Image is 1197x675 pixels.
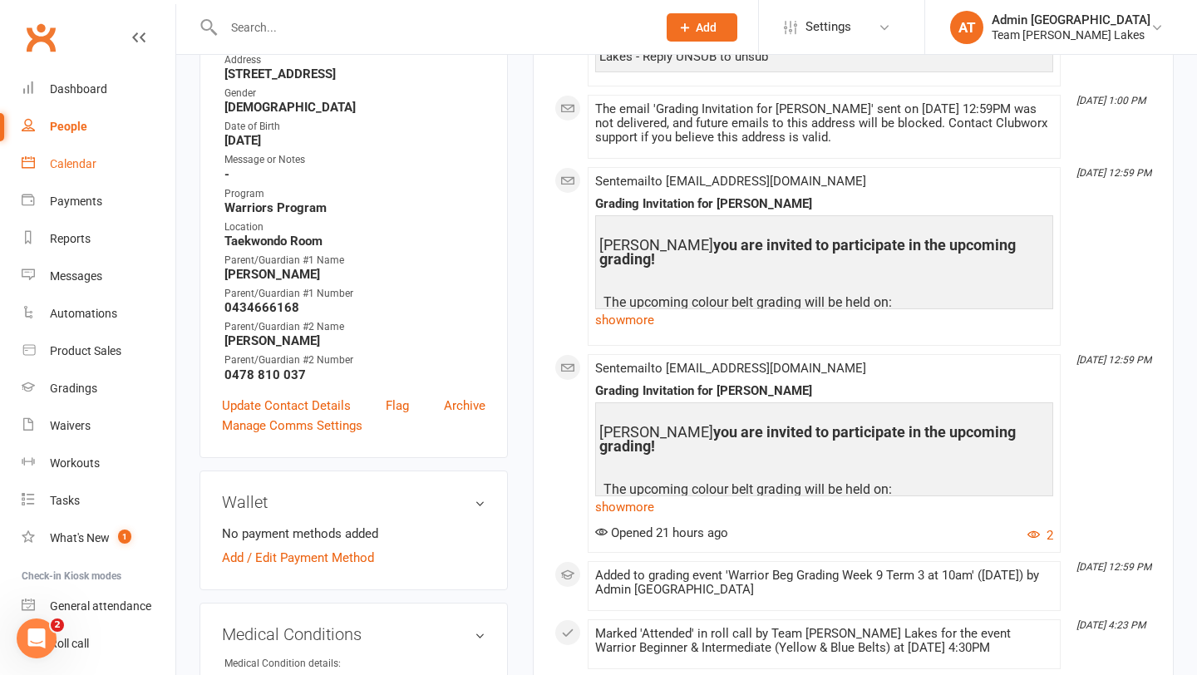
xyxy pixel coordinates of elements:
[696,21,717,34] span: Add
[595,525,728,540] span: Opened 21 hours ago
[50,382,97,395] div: Gradings
[224,234,485,249] strong: Taekwondo Room
[22,407,175,445] a: Waivers
[22,295,175,333] a: Automations
[50,494,80,507] div: Tasks
[22,370,175,407] a: Gradings
[50,599,151,613] div: General attendance
[50,344,121,357] div: Product Sales
[224,219,485,235] div: Location
[224,267,485,282] strong: [PERSON_NAME]
[22,482,175,520] a: Tasks
[22,108,175,145] a: People
[1076,619,1145,631] i: [DATE] 4:23 PM
[222,493,485,511] h3: Wallet
[50,195,102,208] div: Payments
[224,352,485,368] div: Parent/Guardian #2 Number
[50,456,100,470] div: Workouts
[22,71,175,108] a: Dashboard
[444,396,485,416] a: Archive
[50,157,96,170] div: Calendar
[595,495,1053,519] a: show more
[224,253,485,269] div: Parent/Guardian #1 Name
[224,133,485,148] strong: [DATE]
[595,102,1053,145] div: The email 'Grading Invitation for [PERSON_NAME]' sent on [DATE] 12:59PM was not delivered, and fu...
[992,12,1150,27] div: Admin [GEOGRAPHIC_DATA]
[50,120,87,133] div: People
[599,423,1016,455] span: you are invited to participate in the upcoming grading!
[1076,354,1151,366] i: [DATE] 12:59 PM
[595,627,1053,655] div: Marked 'Attended' in roll call by Team [PERSON_NAME] Lakes for the event Warrior Beginner & Inter...
[595,174,866,189] span: Sent email to [EMAIL_ADDRESS][DOMAIN_NAME]
[1076,167,1151,179] i: [DATE] 12:59 PM
[603,294,892,310] span: The upcoming colour belt grading will be held on:
[17,618,57,658] iframe: Intercom live chat
[599,236,1016,268] span: you are invited to participate in the upcoming grading!
[224,100,485,115] strong: [DEMOGRAPHIC_DATA]
[595,197,1053,211] div: Grading Invitation for [PERSON_NAME]
[603,481,892,497] span: The upcoming colour belt grading will be held on:
[224,52,485,68] div: Address
[386,396,409,416] a: Flag
[50,232,91,245] div: Reports
[1076,561,1151,573] i: [DATE] 12:59 PM
[22,445,175,482] a: Workouts
[1076,95,1145,106] i: [DATE] 1:00 PM
[118,530,131,544] span: 1
[992,27,1150,42] div: Team [PERSON_NAME] Lakes
[224,300,485,315] strong: 0434666168
[224,367,485,382] strong: 0478 810 037
[222,396,351,416] a: Update Contact Details
[224,286,485,302] div: Parent/Guardian #1 Number
[50,269,102,283] div: Messages
[22,625,175,663] a: Roll call
[22,520,175,557] a: What's New1
[667,13,737,42] button: Add
[51,618,64,632] span: 2
[224,186,485,202] div: Program
[50,82,107,96] div: Dashboard
[22,145,175,183] a: Calendar
[1027,525,1053,545] button: 2
[224,319,485,335] div: Parent/Guardian #2 Name
[224,86,485,101] div: Gender
[599,423,713,441] span: [PERSON_NAME]
[219,16,645,39] input: Search...
[595,384,1053,398] div: Grading Invitation for [PERSON_NAME]
[50,419,91,432] div: Waivers
[224,67,485,81] strong: [STREET_ADDRESS]
[224,656,362,672] div: Medical Condition details:
[50,637,89,650] div: Roll call
[224,167,485,182] strong: -
[224,152,485,168] div: Message or Notes
[50,531,110,544] div: What's New
[595,569,1053,597] div: Added to grading event 'Warrior Beg Grading Week 9 Term 3 at 10am' ([DATE]) by Admin [GEOGRAPHIC_...
[224,119,485,135] div: Date of Birth
[222,416,362,436] a: Manage Comms Settings
[22,258,175,295] a: Messages
[20,17,62,58] a: Clubworx
[805,8,851,46] span: Settings
[950,11,983,44] div: AT
[222,625,485,643] h3: Medical Conditions
[22,333,175,370] a: Product Sales
[595,361,866,376] span: Sent email to [EMAIL_ADDRESS][DOMAIN_NAME]
[50,307,117,320] div: Automations
[22,220,175,258] a: Reports
[224,333,485,348] strong: [PERSON_NAME]
[22,588,175,625] a: General attendance kiosk mode
[222,524,485,544] li: No payment methods added
[599,236,713,254] span: [PERSON_NAME]
[222,548,374,568] a: Add / Edit Payment Method
[595,308,1053,332] a: show more
[22,183,175,220] a: Payments
[224,200,485,215] strong: Warriors Program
